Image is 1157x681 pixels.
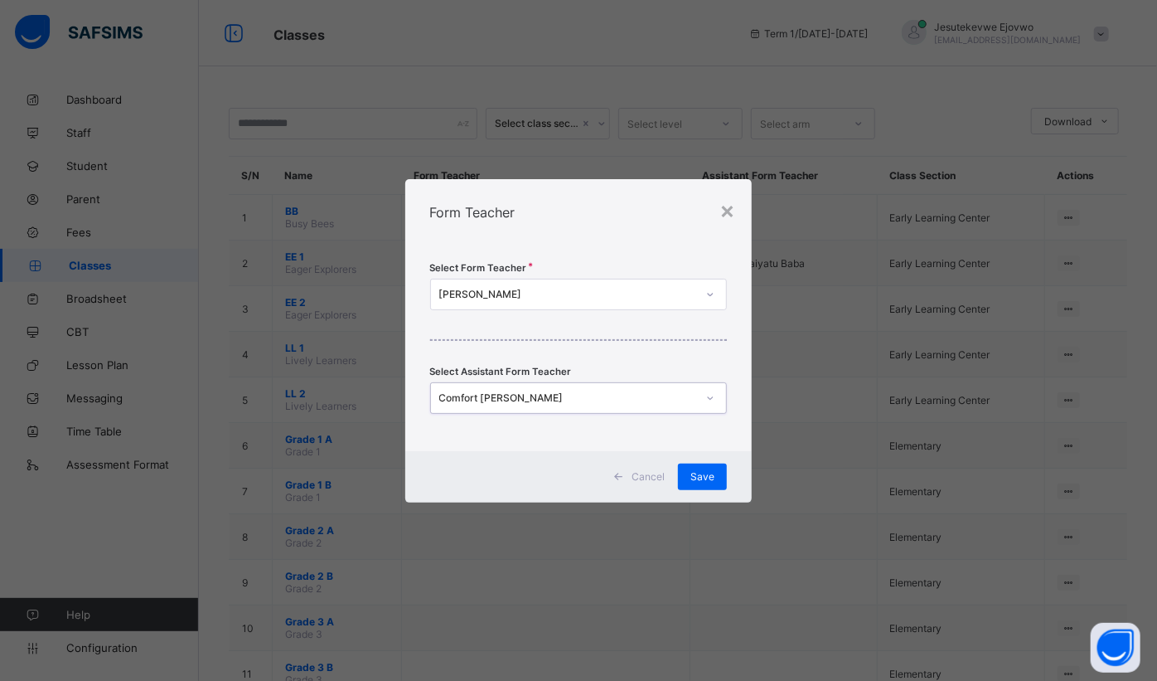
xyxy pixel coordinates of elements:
[430,204,516,221] span: Form Teacher
[430,366,572,377] span: Select Assistant Form Teacher
[439,392,697,404] div: Comfort [PERSON_NAME]
[430,262,527,274] span: Select Form Teacher
[632,470,665,483] span: Cancel
[439,288,697,300] div: [PERSON_NAME]
[690,470,714,483] span: Save
[719,196,735,224] div: ×
[1091,623,1140,673] button: Open asap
